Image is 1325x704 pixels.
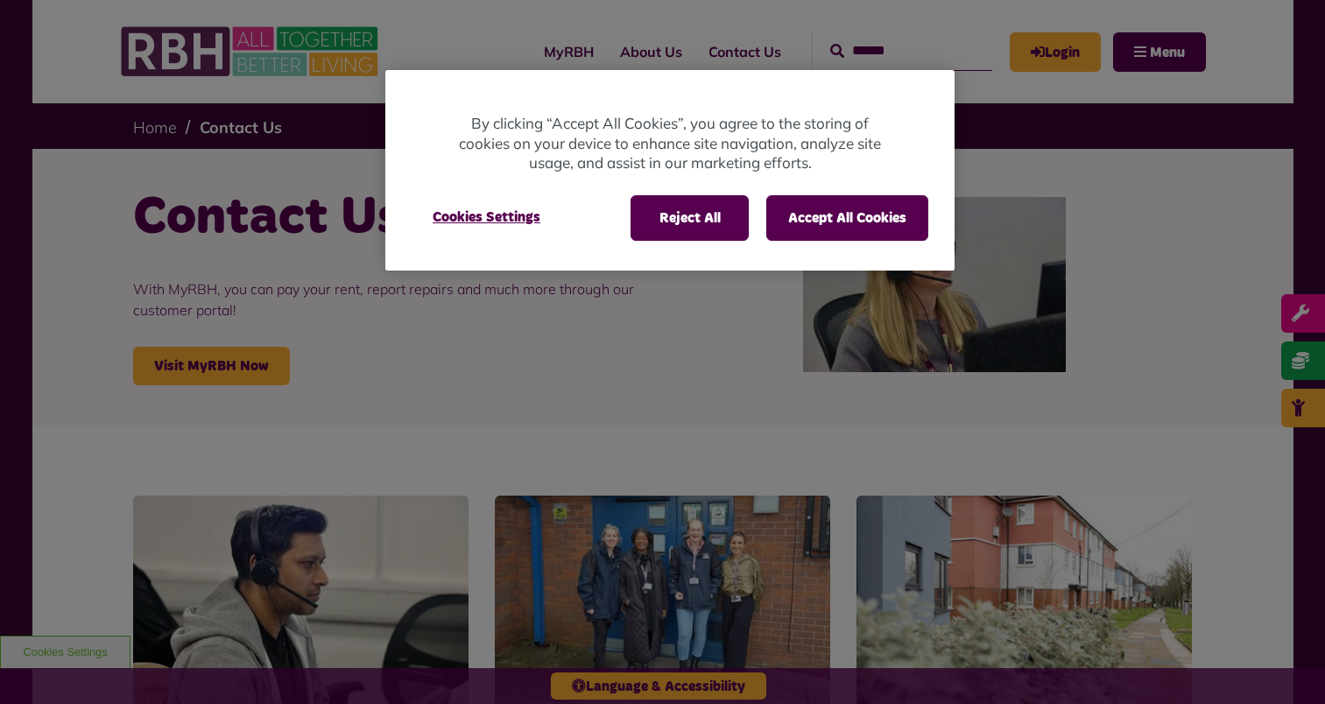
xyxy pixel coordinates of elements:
p: By clicking “Accept All Cookies”, you agree to the storing of cookies on your device to enhance s... [455,114,885,173]
button: Reject All [631,195,749,241]
div: Cookie banner [385,70,955,271]
button: Cookies Settings [412,195,561,239]
div: Privacy [385,70,955,271]
button: Accept All Cookies [766,195,928,241]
